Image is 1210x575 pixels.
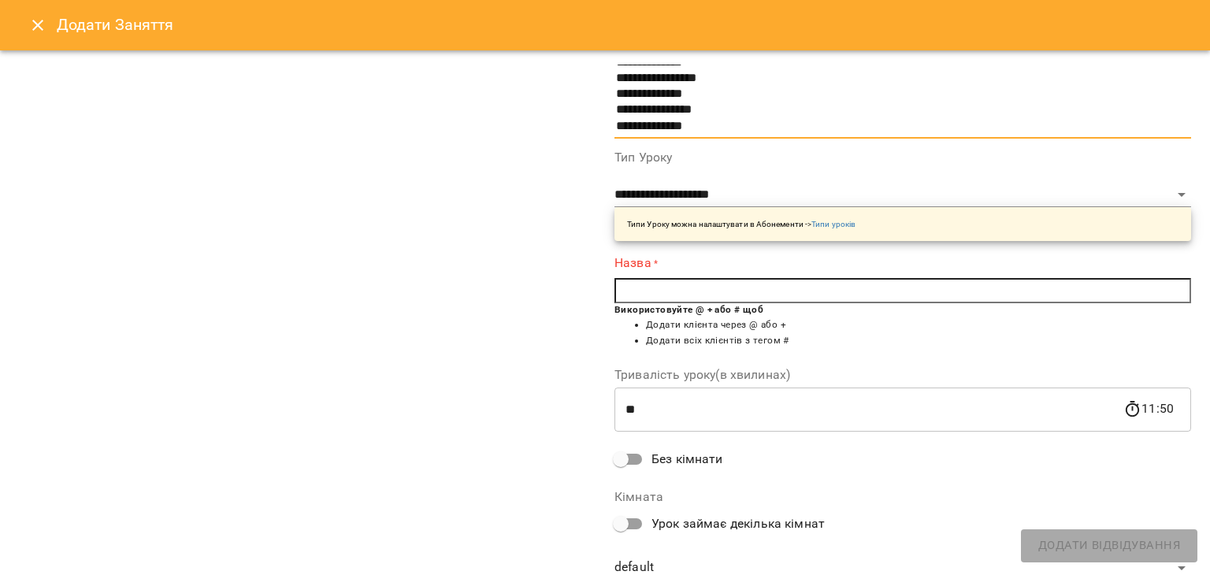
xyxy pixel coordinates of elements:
[811,220,856,228] a: Типи уроків
[651,450,723,469] span: Без кімнати
[614,151,1191,164] label: Тип Уроку
[614,491,1191,503] label: Кімната
[614,369,1191,381] label: Тривалість уроку(в хвилинах)
[57,13,1191,37] h6: Додати Заняття
[646,317,1191,333] li: Додати клієнта через @ або +
[614,254,1191,272] label: Назва
[646,333,1191,349] li: Додати всіх клієнтів з тегом #
[651,514,825,533] span: Урок займає декілька кімнат
[614,304,763,315] b: Використовуйте @ + або # щоб
[627,218,856,230] p: Типи Уроку можна налаштувати в Абонементи ->
[19,6,57,44] button: Close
